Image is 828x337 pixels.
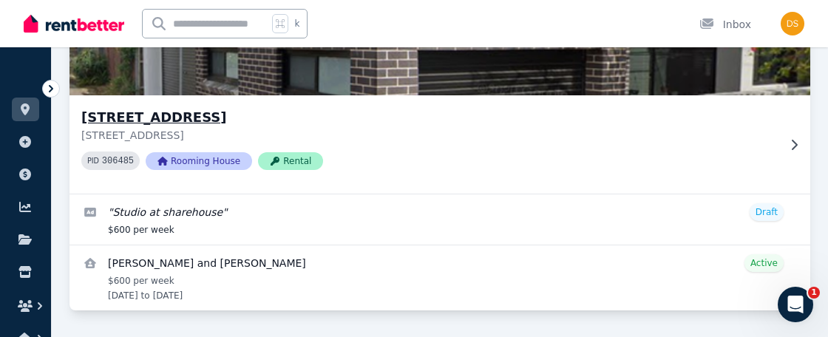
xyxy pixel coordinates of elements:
[87,157,99,165] small: PID
[69,245,810,310] a: View details for Tadgh Norfield and Tia Armstrong
[808,287,820,299] span: 1
[81,128,778,143] p: [STREET_ADDRESS]
[146,152,252,170] span: Rooming House
[24,13,124,35] img: RentBetter
[102,156,134,166] code: 306485
[69,194,810,245] a: Edit listing: Studio at sharehouse
[778,287,813,322] iframe: Intercom live chat
[294,18,299,30] span: k
[699,17,751,32] div: Inbox
[81,107,778,128] h3: [STREET_ADDRESS]
[258,152,323,170] span: Rental
[781,12,804,35] img: Don Siyambalapitiya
